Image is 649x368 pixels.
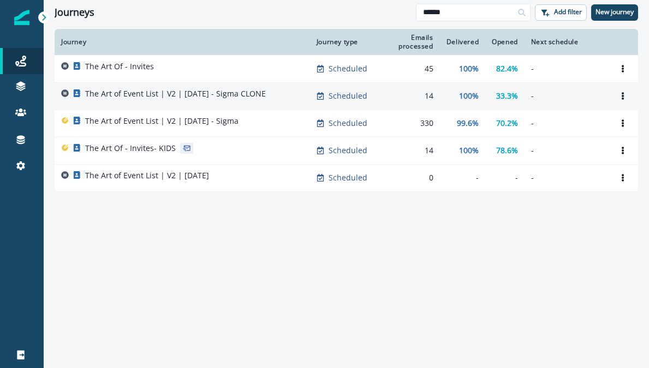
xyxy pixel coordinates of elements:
p: Scheduled [329,118,367,129]
a: The Art of Event List | V2 | [DATE] - Sigma CLONEScheduled14100%33.3%-Options [55,82,638,110]
button: New journey [591,4,638,21]
p: The Art Of - Invites [85,61,154,72]
p: 82.4% [496,63,518,74]
button: Options [614,170,632,186]
div: - [492,172,518,183]
div: 14 [381,145,433,156]
p: - [531,145,601,156]
a: The Art of Event List | V2 | [DATE]Scheduled0---Options [55,164,638,191]
div: Journey [61,38,303,46]
div: Next schedule [531,38,601,46]
div: Opened [492,38,518,46]
h1: Journeys [55,7,94,19]
button: Options [614,61,632,77]
img: Inflection [14,10,29,25]
div: Delivered [446,38,479,46]
p: 78.6% [496,145,518,156]
p: The Art of Event List | V2 | [DATE] - Sigma CLONE [85,88,266,99]
div: 0 [381,172,433,183]
button: Options [614,142,632,159]
p: - [531,91,601,101]
p: New journey [596,8,634,16]
p: Add filter [554,8,582,16]
div: 45 [381,63,433,74]
p: 100% [459,145,479,156]
a: The Art of Event List | V2 | [DATE] - SigmaScheduled33099.6%70.2%-Options [55,110,638,137]
p: Scheduled [329,91,367,101]
p: Scheduled [329,145,367,156]
div: Emails processed [381,33,433,51]
p: The Art Of - Invites- KIDS [85,143,176,154]
p: 99.6% [457,118,479,129]
p: 100% [459,63,479,74]
p: The Art of Event List | V2 | [DATE] [85,170,209,181]
p: The Art of Event List | V2 | [DATE] - Sigma [85,116,239,126]
p: 70.2% [496,118,518,129]
div: 330 [381,118,433,129]
button: Options [614,88,632,104]
a: The Art Of - InvitesScheduled45100%82.4%-Options [55,55,638,82]
a: The Art Of - Invites- KIDSScheduled14100%78.6%-Options [55,137,638,164]
p: - [531,118,601,129]
div: 14 [381,91,433,101]
div: - [446,172,479,183]
button: Options [614,115,632,131]
p: Scheduled [329,63,367,74]
p: 100% [459,91,479,101]
p: Scheduled [329,172,367,183]
div: Journey type [317,38,368,46]
p: - [531,63,601,74]
p: 33.3% [496,91,518,101]
p: - [531,172,601,183]
button: Add filter [535,4,587,21]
